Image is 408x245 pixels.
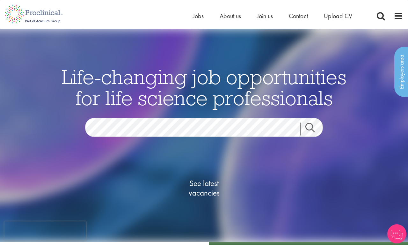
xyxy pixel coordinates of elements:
a: Job search submit button [300,123,328,136]
a: Jobs [193,12,204,20]
a: Contact [289,12,308,20]
span: See latest vacancies [172,179,236,198]
iframe: reCAPTCHA [4,221,86,241]
img: Chatbot [387,224,406,243]
a: About us [220,12,241,20]
a: Upload CV [324,12,352,20]
a: Join us [257,12,273,20]
span: Life-changing job opportunities for life science professionals [62,64,346,111]
a: See latestvacancies [172,153,236,223]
